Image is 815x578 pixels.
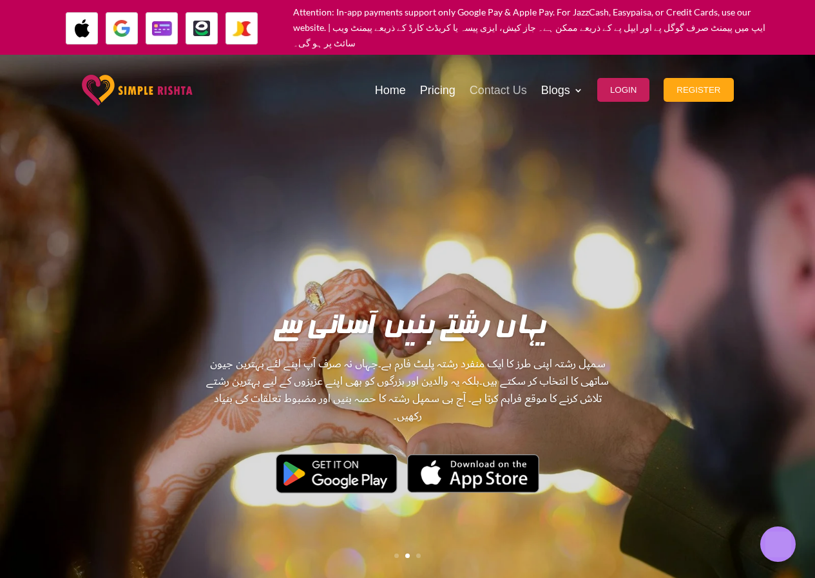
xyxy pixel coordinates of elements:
a: Home [375,58,406,122]
a: Login [597,58,649,122]
: سمپل رشتہ اپنی طرز کا ایک منفرد رشتہ پلیٹ فارم ہے۔جہاں نہ صرف آپ اپنے لئے بہترین جیون ساتھی کا ان... [206,355,609,499]
a: 2 [405,554,410,558]
button: Login [597,78,649,102]
a: 1 [394,554,399,558]
a: Attention: In-app payments support only Google Pay & Apple Pay. For JazzCash, Easypaisa, or Credi... [293,6,765,48]
img: Google Play [276,454,398,494]
a: Register [664,58,733,122]
a: Contact Us [470,58,527,122]
img: Messenger [765,532,791,557]
a: 3 [416,554,421,558]
a: Blogs [541,58,583,122]
h1: یہاں رشتے بنیں آسانی سے [206,313,609,349]
a: Pricing [420,58,455,122]
button: Register [664,78,733,102]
